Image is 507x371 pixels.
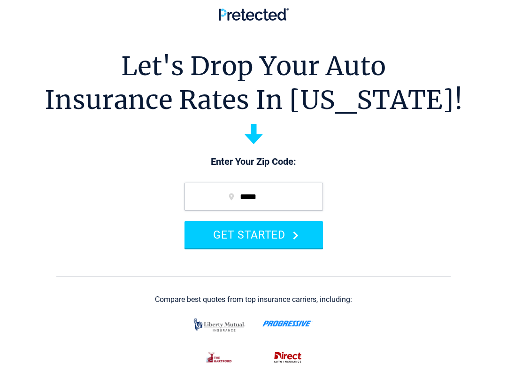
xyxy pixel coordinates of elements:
[219,8,289,21] img: Pretected Logo
[269,348,307,367] img: direct
[175,155,332,169] p: Enter Your Zip Code:
[155,295,352,304] div: Compare best quotes from top insurance carriers, including:
[201,348,238,367] img: thehartford
[191,314,248,336] img: liberty
[184,183,323,211] input: zip code
[262,320,313,327] img: progressive
[184,221,323,248] button: GET STARTED
[45,49,463,117] h1: Let's Drop Your Auto Insurance Rates In [US_STATE]!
